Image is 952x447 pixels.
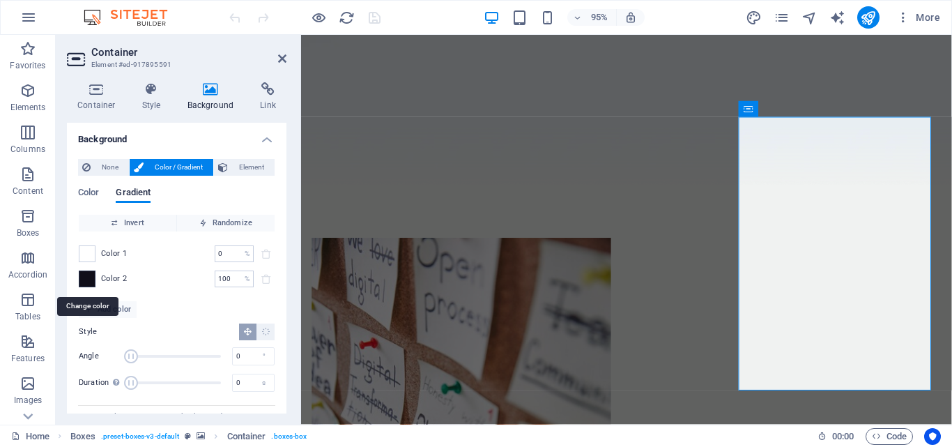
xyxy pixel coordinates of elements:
[67,82,132,112] h4: Container
[10,60,45,71] p: Favorites
[245,272,249,286] p: %
[860,10,876,26] i: Publish
[588,9,611,26] h6: 95%
[243,327,252,336] i: Linear gradient
[13,185,43,197] p: Content
[84,215,171,232] span: Invert
[67,123,286,148] h4: Background
[10,102,46,113] p: Elements
[132,82,177,112] h4: Style
[310,9,327,26] button: Click here to leave preview mode and continue editing
[857,6,880,29] button: publish
[79,352,131,360] label: Angle
[227,428,266,445] span: Click to select. Double-click to edit
[774,10,790,26] i: Pages (Ctrl+Alt+S)
[896,10,940,24] span: More
[95,159,125,176] span: None
[148,159,209,176] span: Color / Gradient
[79,379,131,386] label: Duration
[232,159,270,176] span: Element
[10,144,45,155] p: Columns
[177,82,250,112] h4: Background
[183,215,269,232] span: Randomize
[214,159,275,176] button: Element
[872,428,907,445] span: Code
[215,271,254,287] div: Color offset
[78,405,275,423] div: A parent element contains a background.
[80,9,185,26] img: Editor Logo
[866,428,913,445] button: Code
[924,428,941,445] button: Usercentrics
[8,269,47,280] p: Accordion
[239,324,256,340] button: Linear gradient
[801,10,817,26] i: Navigator
[245,247,249,261] p: %
[70,428,307,445] nav: breadcrumb
[70,428,95,445] span: Click to select. Double-click to edit
[84,301,131,318] span: Add color
[254,348,274,365] div: °
[130,159,213,176] button: Color / Gradient
[256,324,275,340] button: Radial gradient
[258,245,275,262] span: The last two colors can't be deleted
[832,428,854,445] span: 00 00
[79,346,275,367] div: Angle
[215,245,254,262] div: Color offset
[338,9,355,26] button: reload
[185,432,191,440] i: This element is a customizable preset
[829,10,845,26] i: AI Writer
[817,428,854,445] h6: Session time
[261,327,270,336] i: Radial gradient
[258,271,275,287] span: The last two colors can't be deleted
[91,46,286,59] h2: Container
[567,9,617,26] button: 95%
[78,159,129,176] button: None
[746,10,762,26] i: Design (Ctrl+Alt+Y)
[79,372,275,393] div: Duration
[339,10,355,26] i: Reload page
[254,374,274,391] div: s
[11,428,49,445] a: Click to cancel selection. Double-click to open Pages
[101,248,128,259] span: Color 1
[271,428,307,445] span: . boxes-box
[14,395,43,406] p: Images
[101,273,128,285] span: Color 2
[774,9,790,26] button: pages
[891,6,946,29] button: More
[15,311,40,322] p: Tables
[91,59,259,71] h3: Element #ed-917895591
[79,301,137,318] button: Add color
[746,9,762,26] button: design
[79,245,95,262] div: Change color
[177,215,275,232] button: Randomize
[79,215,177,232] button: Invert
[624,11,637,24] i: On resize automatically adjust zoom level to fit chosen device.
[101,428,179,445] span: . preset-boxes-v3-default
[249,82,286,112] h4: Link
[197,432,205,440] i: This element contains a background
[116,184,151,204] span: Gradient
[17,227,40,238] p: Boxes
[829,9,846,26] button: text_generator
[842,431,844,441] span: :
[78,184,99,204] span: Color
[801,9,818,26] button: navigator
[11,353,45,364] p: Features
[79,326,98,338] span: Style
